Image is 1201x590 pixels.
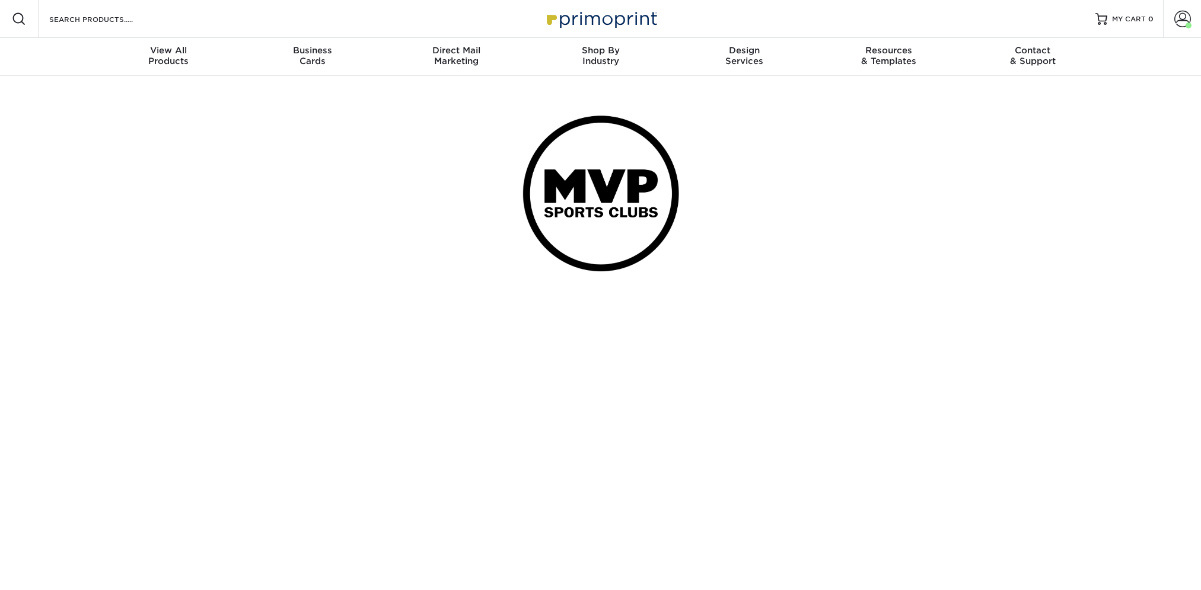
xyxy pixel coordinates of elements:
div: Industry [528,45,673,66]
span: View All [97,45,241,56]
span: Resources [817,45,961,56]
span: MY CART [1112,14,1146,24]
div: Marketing [384,45,528,66]
a: DesignServices [673,38,817,76]
div: Cards [240,45,384,66]
div: Services [673,45,817,66]
input: SEARCH PRODUCTS..... [48,12,164,26]
div: Products [97,45,241,66]
a: Resources& Templates [817,38,961,76]
a: Contact& Support [961,38,1105,76]
span: Direct Mail [384,45,528,56]
a: Shop ByIndustry [528,38,673,76]
a: BusinessCards [240,38,384,76]
span: Contact [961,45,1105,56]
div: & Support [961,45,1105,66]
span: 0 [1148,15,1154,23]
a: Direct MailMarketing [384,38,528,76]
img: Primoprint [541,6,660,31]
span: Business [240,45,384,56]
span: Design [673,45,817,56]
span: Shop By [528,45,673,56]
div: & Templates [817,45,961,66]
a: View AllProducts [97,38,241,76]
img: MVP Sports Clubs [512,104,690,282]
